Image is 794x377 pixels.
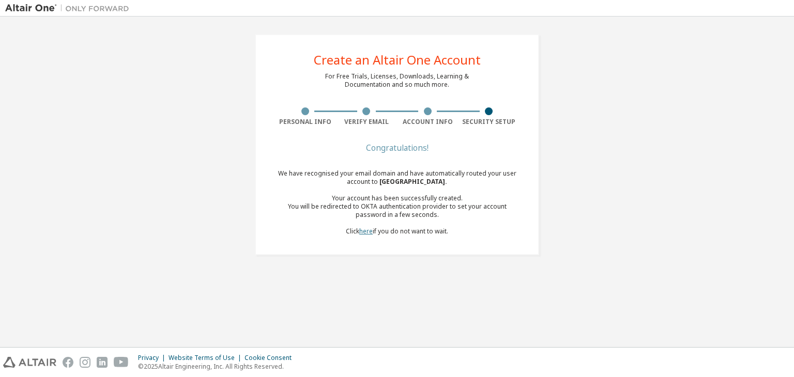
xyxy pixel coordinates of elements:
div: Verify Email [336,118,398,126]
div: Your account has been successfully created. [274,194,520,202]
a: here [359,227,373,235]
div: Congratulations! [274,145,520,151]
img: linkedin.svg [97,357,108,368]
img: facebook.svg [63,357,73,368]
img: Altair One [5,3,134,13]
div: Security Setup [459,118,520,126]
div: Website Terms of Use [169,354,245,362]
div: Privacy [138,354,169,362]
div: You will be redirected to OKTA authentication provider to set your account password in a few seco... [274,202,520,219]
div: We have recognised your email domain and have automatically routed your user account to Click if ... [274,169,520,235]
div: Personal Info [274,118,336,126]
div: Cookie Consent [245,354,298,362]
p: © 2025 Altair Engineering, Inc. All Rights Reserved. [138,362,298,371]
img: altair_logo.svg [3,357,56,368]
img: youtube.svg [114,357,129,368]
img: instagram.svg [80,357,90,368]
div: For Free Trials, Licenses, Downloads, Learning & Documentation and so much more. [325,72,469,89]
span: [GEOGRAPHIC_DATA] . [379,177,447,186]
div: Account Info [397,118,459,126]
div: Create an Altair One Account [314,54,481,66]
